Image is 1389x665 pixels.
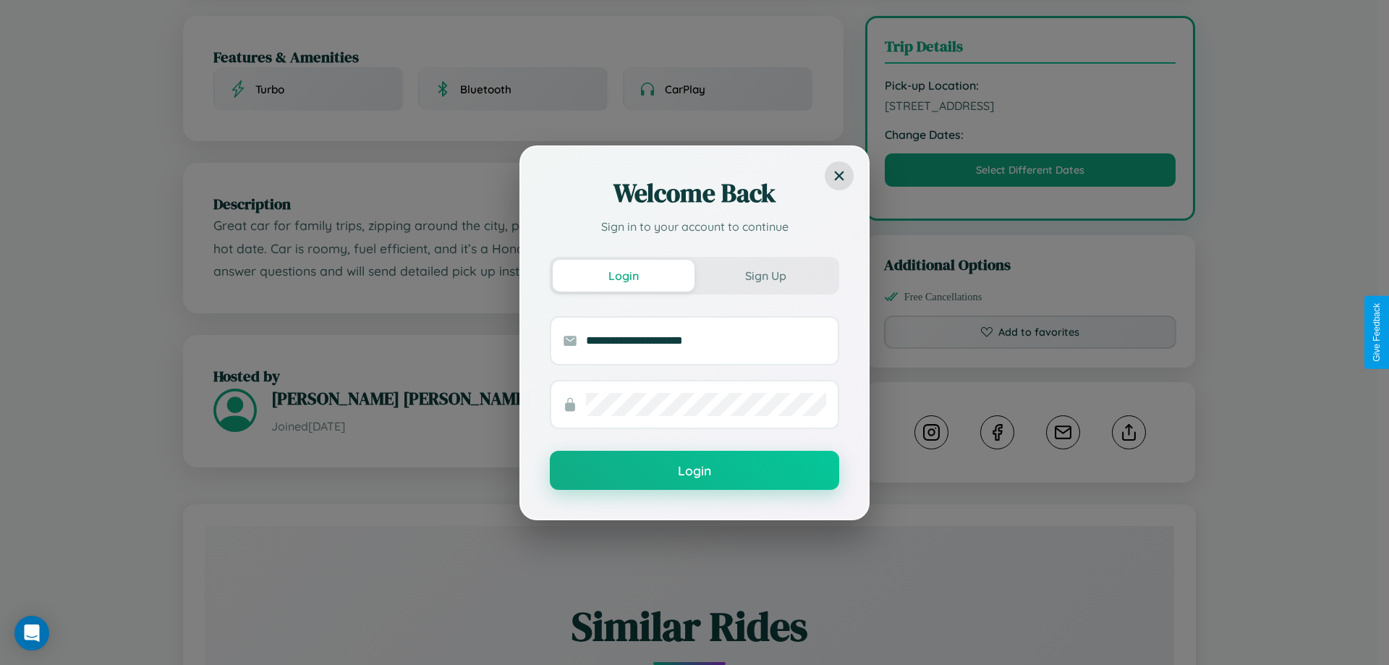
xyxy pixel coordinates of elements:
[1372,303,1382,362] div: Give Feedback
[550,218,839,235] p: Sign in to your account to continue
[14,616,49,651] div: Open Intercom Messenger
[550,176,839,211] h2: Welcome Back
[553,260,694,292] button: Login
[694,260,836,292] button: Sign Up
[550,451,839,490] button: Login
